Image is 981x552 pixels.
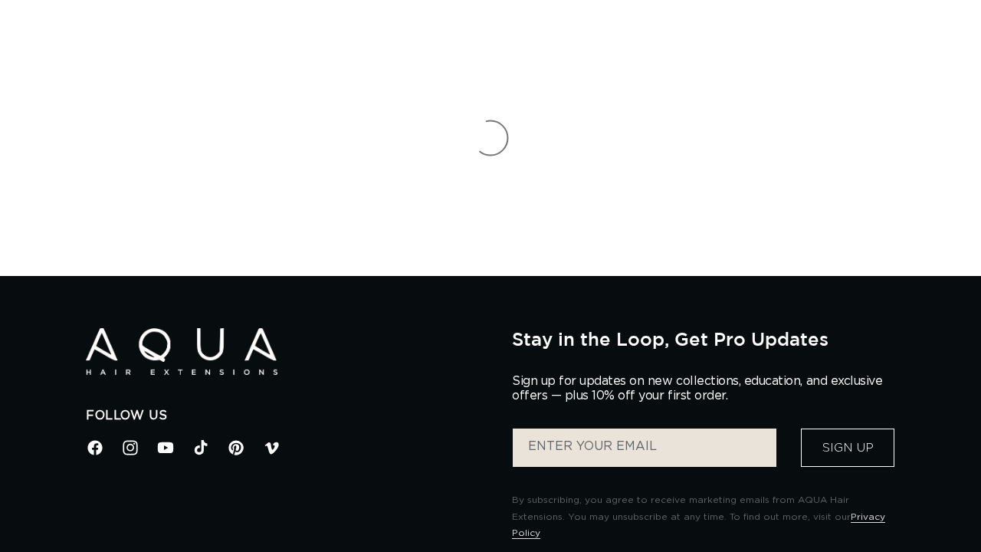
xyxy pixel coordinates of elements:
[512,492,895,542] p: By subscribing, you agree to receive marketing emails from AQUA Hair Extensions. You may unsubscr...
[512,328,895,350] h2: Stay in the Loop, Get Pro Updates
[86,408,489,424] h2: Follow Us
[513,429,776,467] input: ENTER YOUR EMAIL
[86,328,277,375] img: Aqua Hair Extensions
[512,374,895,403] p: Sign up for updates on new collections, education, and exclusive offers — plus 10% off your first...
[801,429,894,467] button: Sign Up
